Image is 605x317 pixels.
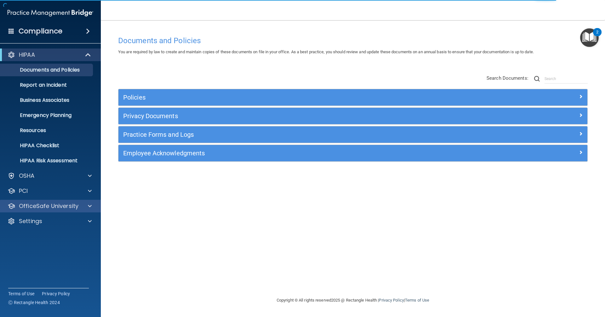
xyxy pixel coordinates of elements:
[19,172,35,180] p: OSHA
[118,37,588,45] h4: Documents and Policies
[123,130,583,140] a: Practice Forms and Logs
[8,217,92,225] a: Settings
[8,299,60,306] span: Ⓒ Rectangle Health 2024
[19,27,62,36] h4: Compliance
[19,51,35,59] p: HIPAA
[19,217,42,225] p: Settings
[42,291,70,297] a: Privacy Policy
[4,112,90,118] p: Emergency Planning
[379,298,404,303] a: Privacy Policy
[8,172,92,180] a: OSHA
[4,97,90,103] p: Business Associates
[405,298,429,303] a: Terms of Use
[8,202,92,210] a: OfficeSafe University
[8,7,93,19] img: PMB logo
[8,187,92,195] a: PCI
[123,94,465,101] h5: Policies
[544,74,588,84] input: Search
[19,202,78,210] p: OfficeSafe University
[123,112,465,119] h5: Privacy Documents
[19,187,28,195] p: PCI
[8,291,34,297] a: Terms of Use
[4,158,90,164] p: HIPAA Risk Assessment
[4,127,90,134] p: Resources
[8,51,91,59] a: HIPAA
[123,111,583,121] a: Privacy Documents
[4,82,90,88] p: Report an Incident
[496,272,597,297] iframe: Drift Widget Chat Controller
[4,142,90,149] p: HIPAA Checklist
[123,131,465,138] h5: Practice Forms and Logs
[580,28,599,47] button: Open Resource Center, 2 new notifications
[123,150,465,157] h5: Employee Acknowledgments
[4,67,90,73] p: Documents and Policies
[238,290,468,310] div: Copyright © All rights reserved 2025 @ Rectangle Health | |
[596,32,598,40] div: 2
[123,92,583,102] a: Policies
[123,148,583,158] a: Employee Acknowledgments
[487,75,528,81] span: Search Documents:
[534,76,540,82] img: ic-search.3b580494.png
[118,49,534,54] span: You are required by law to create and maintain copies of these documents on file in your office. ...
